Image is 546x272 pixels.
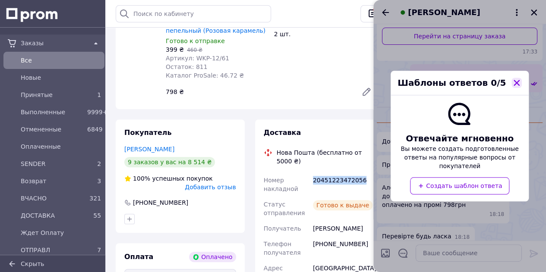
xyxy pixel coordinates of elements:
[311,221,377,236] div: [PERSON_NAME]
[21,194,84,203] span: ВЧАСНО
[93,212,101,219] span: 55
[264,177,298,192] span: Номер накладной
[358,83,375,100] a: Редактировать
[87,126,103,133] span: 6849
[264,225,301,232] span: Получатель
[166,55,229,62] span: Артикул: WKP-12/61
[410,177,510,194] button: Создать шаблон ответа
[166,72,244,79] span: Каталог ProSale: 46.72 ₴
[97,91,101,98] span: 1
[187,47,202,53] span: 460 ₴
[97,247,101,253] span: 7
[185,184,236,191] span: Добавить отзыв
[21,142,101,151] span: Оплаченные
[21,56,101,65] span: Все
[166,63,208,70] span: Остаток: 811
[21,211,84,220] span: ДОСТАВКА
[21,39,87,47] span: Заказы
[116,5,271,22] input: Поиск по кабинету
[124,253,153,261] span: Оплата
[311,236,377,260] div: [PHONE_NUMBER]
[275,148,378,166] div: Нова Пошта (бесплатно от 5000 ₴)
[97,178,101,184] span: 3
[132,198,189,207] div: [PHONE_NUMBER]
[124,128,171,137] span: Покупатель
[264,128,301,137] span: Доставка
[21,125,84,134] span: Отмененные
[162,86,354,98] div: 798 ₴
[21,177,84,185] span: Возврат
[124,174,213,183] div: успешных покупок
[21,73,101,82] span: Новые
[21,260,44,267] span: Скрыть
[313,200,372,210] div: Готово к выдаче
[271,28,379,40] div: 2 шт.
[264,201,305,216] span: Статус отправления
[124,157,215,167] div: 9 заказов у вас на 8 514 ₴
[311,172,377,197] div: 20451223472056
[264,265,283,272] span: Адрес
[21,91,84,99] span: Принятые
[264,241,301,256] span: Телефон получателя
[166,46,184,53] span: 399 ₴
[89,195,101,202] span: 321
[97,160,101,167] span: 2
[360,5,400,22] button: 1Чат
[398,132,522,145] span: Отвечайте мгновенно
[189,252,236,262] div: Оплачено
[166,38,225,44] span: Готово к отправке
[87,109,107,116] span: 9999+
[21,159,84,168] span: SENDER
[133,175,150,182] span: 100%
[21,108,84,116] span: Выполненные
[398,78,506,88] span: Шаблоны ответов 0/5
[21,246,84,254] span: ОТПРАВЛ
[398,144,522,170] span: Вы можете создать подготовленные ответы на популярные вопросы от покупателей
[21,228,101,237] span: Ждет Оплату
[124,146,174,153] a: [PERSON_NAME]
